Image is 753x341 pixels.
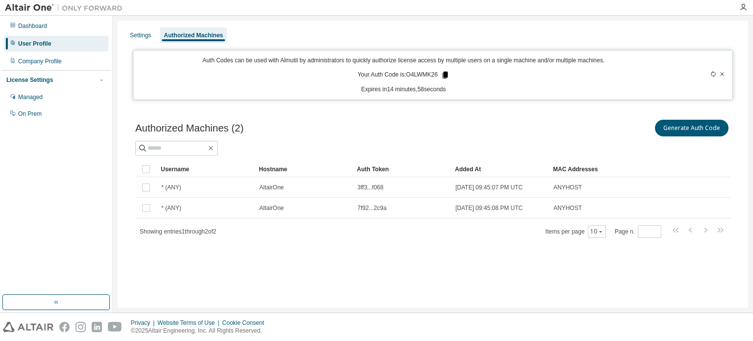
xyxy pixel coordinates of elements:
img: altair_logo.svg [3,322,53,332]
button: Generate Auth Code [655,120,728,136]
span: AltairOne [259,204,284,212]
span: 3ff3...f068 [357,184,383,191]
span: ANYHOST [553,184,582,191]
div: License Settings [6,76,53,84]
div: Username [161,161,251,177]
div: Hostname [259,161,349,177]
span: [DATE] 09:45:07 PM UTC [455,184,523,191]
span: AltairOne [259,184,284,191]
img: instagram.svg [75,322,86,332]
span: * (ANY) [161,184,181,191]
div: Managed [18,93,43,101]
div: Cookie Consent [222,319,270,327]
span: Showing entries 1 through 2 of 2 [140,228,216,235]
span: [DATE] 09:45:08 PM UTC [455,204,523,212]
div: Privacy [131,319,157,327]
p: Auth Codes can be used with Almutil by administrators to quickly authorize license access by mult... [139,56,668,65]
div: MAC Addresses [553,161,627,177]
div: Website Terms of Use [157,319,222,327]
button: 10 [590,228,603,236]
p: © 2025 Altair Engineering, Inc. All Rights Reserved. [131,327,270,335]
img: Altair One [5,3,127,13]
img: facebook.svg [59,322,70,332]
span: 7f92...2c9a [357,204,386,212]
span: Items per page [546,225,606,238]
div: Company Profile [18,57,62,65]
span: * (ANY) [161,204,181,212]
div: Added At [455,161,545,177]
div: Dashboard [18,22,47,30]
div: On Prem [18,110,42,118]
div: User Profile [18,40,51,48]
div: Authorized Machines [164,31,223,39]
img: youtube.svg [108,322,122,332]
span: Authorized Machines (2) [135,123,244,134]
span: Page n. [615,225,661,238]
p: Your Auth Code is: O4LWMK26 [357,71,449,79]
p: Expires in 14 minutes, 58 seconds [139,85,668,94]
img: linkedin.svg [92,322,102,332]
div: Auth Token [357,161,447,177]
div: Settings [130,31,151,39]
span: ANYHOST [553,204,582,212]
